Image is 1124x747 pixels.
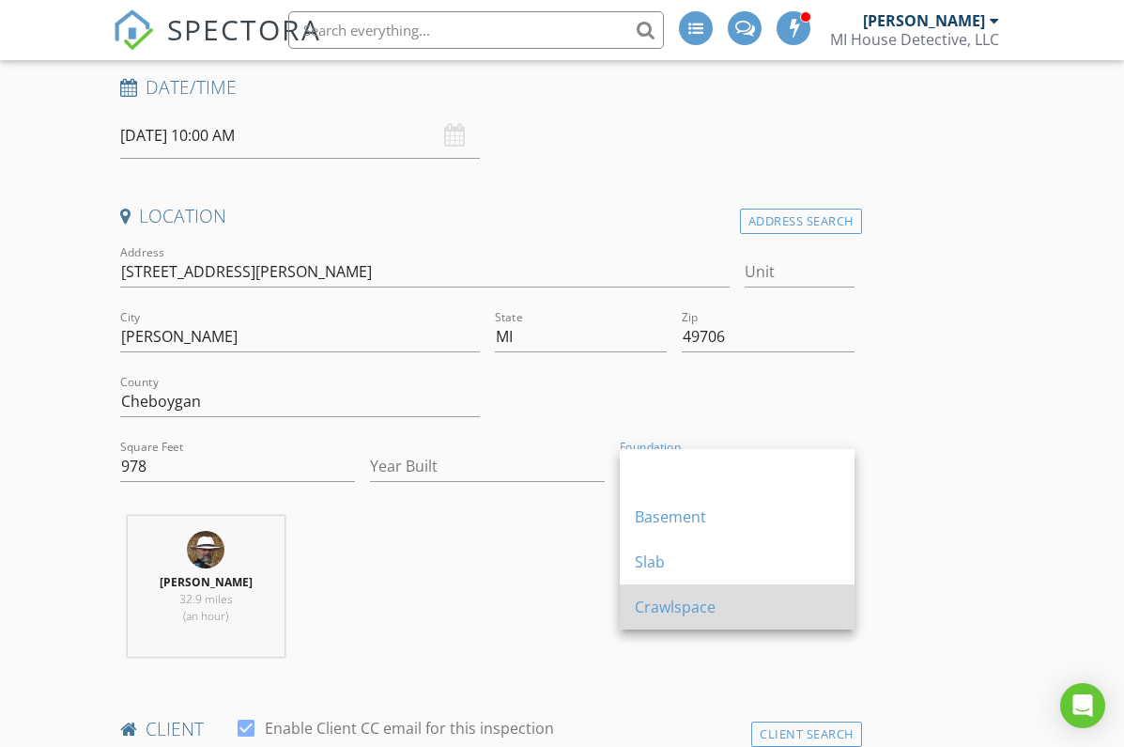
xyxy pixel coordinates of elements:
div: Client Search [751,722,862,747]
img: The Best Home Inspection Software - Spectora [113,9,154,51]
div: MI House Detective, LLC [830,30,999,49]
div: Basement [635,506,839,528]
div: Open Intercom Messenger [1060,683,1105,728]
span: SPECTORA [167,9,321,49]
h4: Location [120,204,855,228]
div: Slab [635,551,839,573]
a: SPECTORA [113,25,321,65]
div: Address Search [740,209,862,234]
div: [PERSON_NAME] [863,11,985,30]
div: Crawlspace [635,596,839,618]
h4: Date/Time [120,75,855,100]
img: mi_housed_detective_head_shot_w_logo.png [187,531,224,568]
strong: [PERSON_NAME] [160,574,253,590]
input: Search everything... [288,11,664,49]
span: (an hour) [183,608,228,624]
span: 32.9 miles [179,591,233,607]
input: Select date [120,113,480,159]
h4: client [120,717,855,741]
label: Enable Client CC email for this inspection [265,719,554,738]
